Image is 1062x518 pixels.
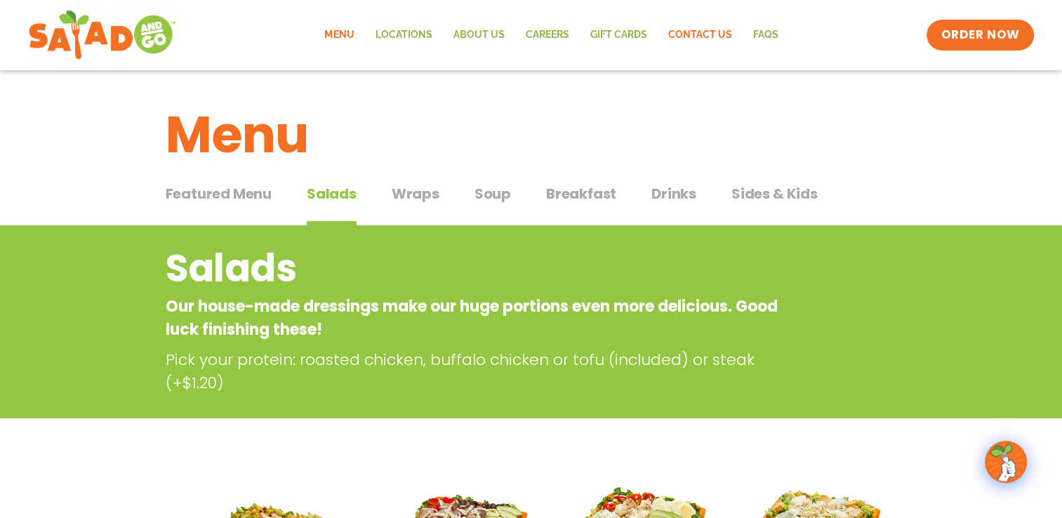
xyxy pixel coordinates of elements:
h1: Menu [166,97,897,173]
a: ORDER NOW [927,20,1033,51]
a: Menu [314,19,364,51]
p: Pick your protein: roasted chicken, buffalo chicken or tofu (included) or steak (+$1.20) [166,348,790,394]
a: Careers [515,19,579,51]
p: Our house-made dressings make our huge portions even more delicious. Good luck finishing these! [166,295,784,341]
span: Sides & Kids [731,183,818,204]
a: FAQs [742,19,788,51]
span: Salads [307,183,357,204]
div: Tabbed content [166,178,897,226]
span: ORDER NOW [941,27,1019,44]
a: Contact Us [657,19,742,51]
span: Drinks [651,183,696,204]
span: Wraps [392,183,439,204]
img: new-SAG-logo-768×292 [28,7,176,63]
img: wpChatIcon [986,442,1026,482]
a: Locations [364,19,442,51]
span: Featured Menu [166,183,272,204]
a: About Us [442,19,515,51]
span: Soup [474,183,511,204]
h2: Salads [166,240,784,297]
span: Breakfast [546,183,616,204]
nav: Menu [314,19,788,51]
a: GIFT CARDS [579,19,657,51]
